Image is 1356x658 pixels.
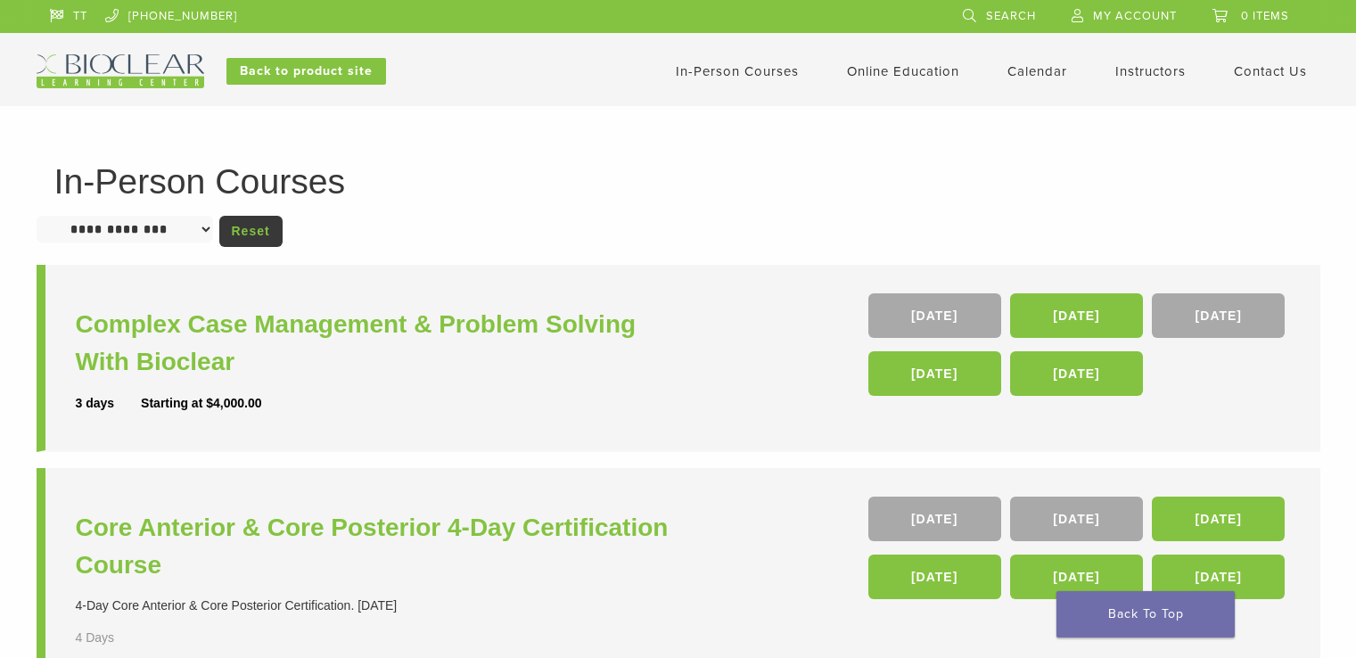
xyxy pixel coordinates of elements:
[1234,63,1307,79] a: Contact Us
[868,293,1290,405] div: , , , ,
[1010,497,1143,541] a: [DATE]
[1152,497,1285,541] a: [DATE]
[1152,555,1285,599] a: [DATE]
[37,54,204,88] img: Bioclear
[1007,63,1067,79] a: Calendar
[1115,63,1186,79] a: Instructors
[1056,591,1235,637] a: Back To Top
[76,306,683,381] a: Complex Case Management & Problem Solving With Bioclear
[76,509,683,584] a: Core Anterior & Core Posterior 4-Day Certification Course
[847,63,959,79] a: Online Education
[76,394,142,413] div: 3 days
[868,497,1001,541] a: [DATE]
[76,629,167,647] div: 4 Days
[1152,293,1285,338] a: [DATE]
[868,497,1290,608] div: , , , , ,
[76,596,683,615] div: 4-Day Core Anterior & Core Posterior Certification. [DATE]
[1241,9,1289,23] span: 0 items
[226,58,386,85] a: Back to product site
[986,9,1036,23] span: Search
[868,351,1001,396] a: [DATE]
[54,164,1303,199] h1: In-Person Courses
[868,555,1001,599] a: [DATE]
[1010,351,1143,396] a: [DATE]
[676,63,799,79] a: In-Person Courses
[1010,293,1143,338] a: [DATE]
[1093,9,1177,23] span: My Account
[1010,555,1143,599] a: [DATE]
[868,293,1001,338] a: [DATE]
[219,216,283,247] a: Reset
[141,394,261,413] div: Starting at $4,000.00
